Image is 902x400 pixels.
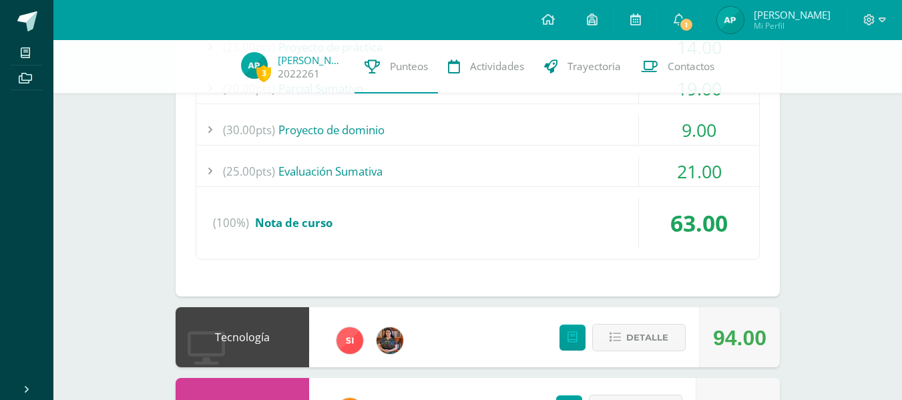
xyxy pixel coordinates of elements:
[639,198,759,248] div: 63.00
[668,59,714,73] span: Contactos
[255,215,332,230] span: Nota de curso
[631,40,724,93] a: Contactos
[679,17,694,32] span: 1
[223,156,275,186] span: (25.00pts)
[639,156,759,186] div: 21.00
[568,59,621,73] span: Trayectoria
[626,325,668,350] span: Detalle
[336,327,363,354] img: 1e3c7f018e896ee8adc7065031dce62a.png
[639,115,759,145] div: 9.00
[754,8,831,21] span: [PERSON_NAME]
[470,59,524,73] span: Actividades
[355,40,438,93] a: Punteos
[241,52,268,79] img: 16dbf630ebc2ed5c490ee54726b3959b.png
[717,7,744,33] img: 16dbf630ebc2ed5c490ee54726b3959b.png
[534,40,631,93] a: Trayectoria
[592,324,686,351] button: Detalle
[196,156,759,186] div: Evaluación Sumativa
[176,307,309,367] div: Tecnología
[713,308,766,368] div: 94.00
[390,59,428,73] span: Punteos
[377,327,403,354] img: 60a759e8b02ec95d430434cf0c0a55c7.png
[223,115,275,145] span: (30.00pts)
[754,20,831,31] span: Mi Perfil
[213,198,249,248] span: (100%)
[278,53,345,67] a: [PERSON_NAME]
[256,65,271,81] span: 3
[196,115,759,145] div: Proyecto de dominio
[438,40,534,93] a: Actividades
[278,67,320,81] a: 2022261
